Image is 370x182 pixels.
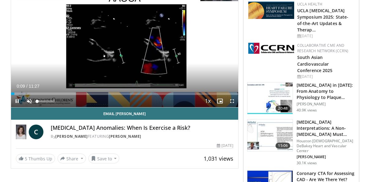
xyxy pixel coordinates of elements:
[214,95,226,107] button: Enable picture-in-picture mode
[23,95,35,107] button: Unmute
[29,84,39,89] span: 11:27
[297,161,317,166] p: 30.1K views
[26,84,28,89] span: /
[37,100,54,102] div: Volume Level
[204,155,233,162] span: 1,031 views
[88,154,120,163] button: Save to
[248,2,294,19] img: 0682476d-9aca-4ba2-9755-3b180e8401f5.png.150x105_q85_autocrop_double_scale_upscale_version-0.2.png
[247,119,355,166] a: 15:06 [MEDICAL_DATA] Interpretations: A Non-[MEDICAL_DATA] Must Know Houston [DEMOGRAPHIC_DATA] D...
[248,43,294,54] img: a04ee3ba-8487-4636-b0fb-5e8d268f3737.png.150x105_q85_autocrop_double_scale_upscale_version-0.2.png
[297,2,322,7] a: UCLA Health
[247,82,293,114] img: 823da73b-7a00-425d-bb7f-45c8b03b10c3.150x105_q85_crop-smart_upscale.jpg
[297,43,348,53] a: Collaborative CME and Research Network (CCRN)
[297,82,355,100] h3: [MEDICAL_DATA] in [DATE]: From Anatomy to Physiology to Plaque Burden and …
[247,82,355,115] a: 20:48 [MEDICAL_DATA] in [DATE]: From Anatomy to Physiology to Plaque Burden and … [PERSON_NAME] 4...
[51,134,233,139] div: By FEATURING
[109,134,141,139] a: [PERSON_NAME]
[276,105,290,111] span: 20:48
[297,33,354,39] div: [DATE]
[297,139,355,153] p: Houston [DEMOGRAPHIC_DATA] DeBakey Heart and Vascular Center
[247,119,293,151] img: 59f69555-d13b-4130-aa79-5b0c1d5eebbb.150x105_q85_crop-smart_upscale.jpg
[57,154,86,163] button: Share
[55,134,88,139] a: [PERSON_NAME]
[297,8,348,33] a: UCLA [MEDICAL_DATA] Symposium 2025: State-of-the-Art Updates & Therap…
[16,154,55,163] a: 5 Thumbs Up
[297,54,333,73] a: South Asian Cardiovascular Conference 2025
[29,125,43,139] a: C
[297,119,355,137] h3: [MEDICAL_DATA] Interpretations: A Non-[MEDICAL_DATA] Must Know
[17,84,25,89] span: 0:09
[202,95,214,107] button: Playback Rate
[51,125,233,131] h4: [MEDICAL_DATA] Anomalies: When Is Exercise a Risk?
[276,143,290,149] span: 15:06
[226,95,238,107] button: Fullscreen
[16,125,26,139] img: Dr. Corey Stiver
[297,102,355,107] p: [PERSON_NAME]
[25,156,27,162] span: 5
[217,143,233,148] div: [DATE]
[11,107,238,120] a: Email [PERSON_NAME]
[297,108,317,113] p: 40.9K views
[11,95,23,107] button: Pause
[297,155,355,159] p: [PERSON_NAME]
[297,74,354,79] div: [DATE]
[11,93,238,95] div: Progress Bar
